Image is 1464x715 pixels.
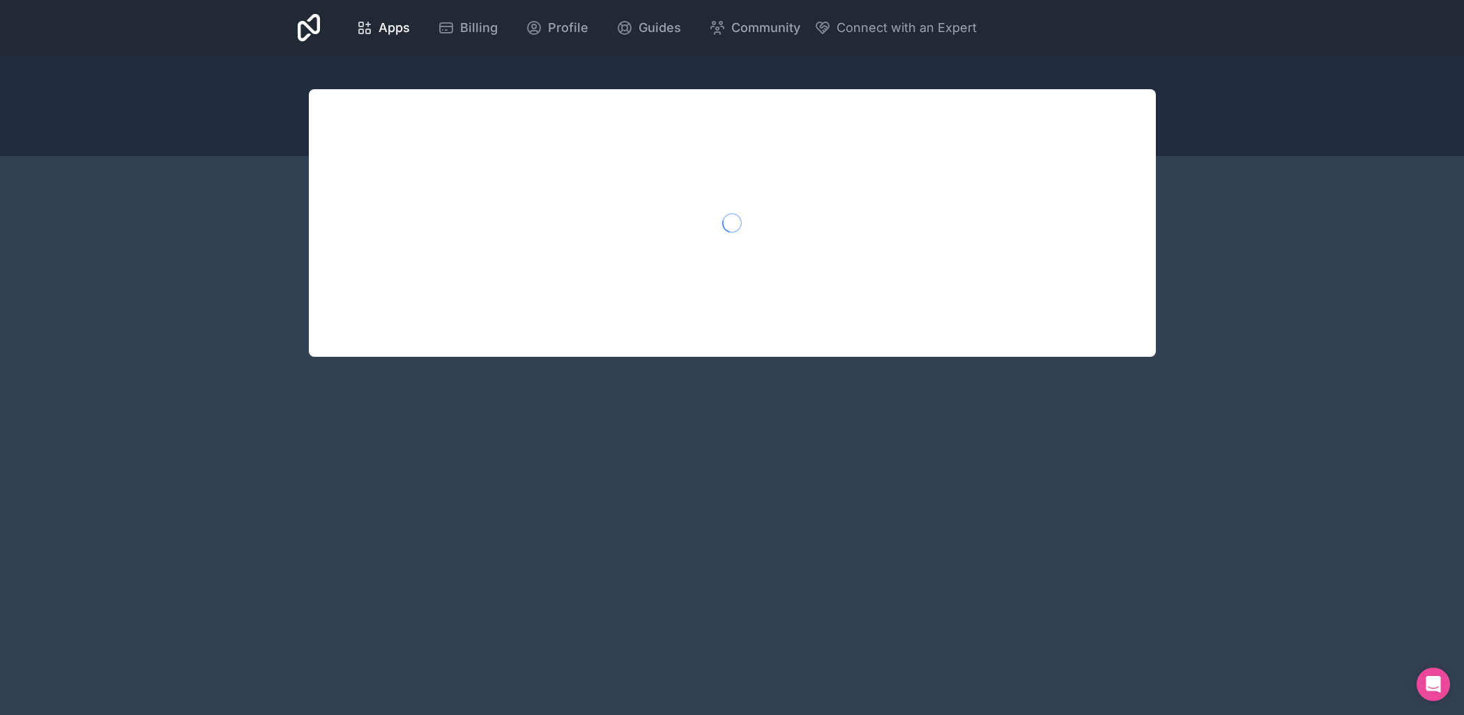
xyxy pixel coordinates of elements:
[345,13,421,43] a: Apps
[731,18,800,38] span: Community
[548,18,588,38] span: Profile
[379,18,410,38] span: Apps
[460,18,498,38] span: Billing
[814,18,977,38] button: Connect with an Expert
[427,13,509,43] a: Billing
[1417,668,1450,701] div: Open Intercom Messenger
[698,13,811,43] a: Community
[837,18,977,38] span: Connect with an Expert
[605,13,692,43] a: Guides
[514,13,600,43] a: Profile
[639,18,681,38] span: Guides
